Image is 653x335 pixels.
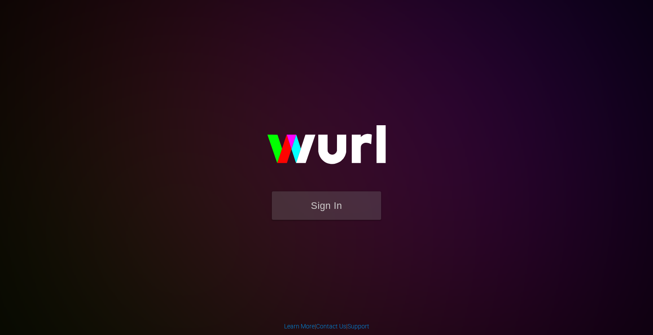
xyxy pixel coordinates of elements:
[239,106,414,191] img: wurl-logo-on-black-223613ac3d8ba8fe6dc639794a292ebdb59501304c7dfd60c99c58986ef67473.svg
[347,323,369,330] a: Support
[316,323,346,330] a: Contact Us
[284,322,369,331] div: | |
[284,323,315,330] a: Learn More
[272,191,381,220] button: Sign In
